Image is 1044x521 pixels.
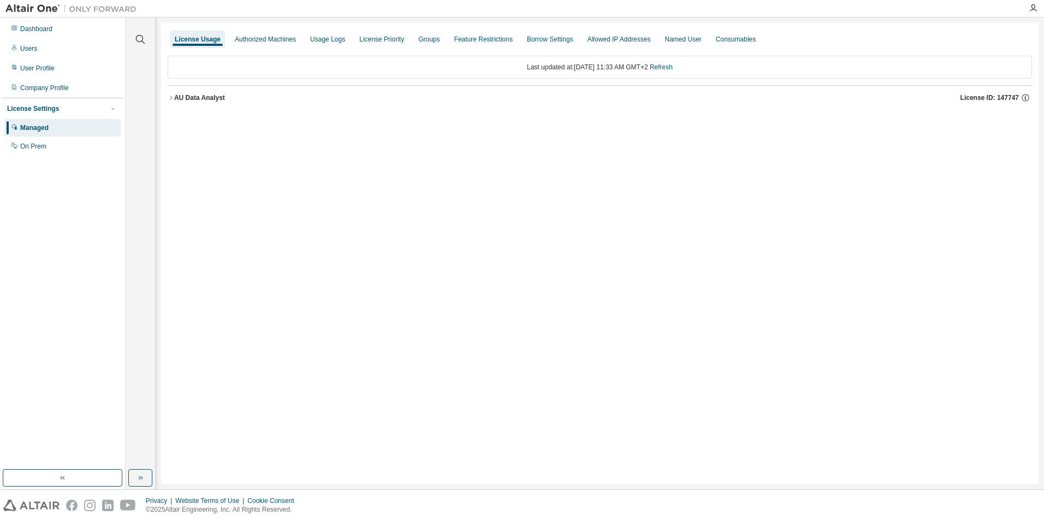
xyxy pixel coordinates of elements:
[168,56,1032,79] div: Last updated at: [DATE] 11:33 AM GMT+2
[650,63,673,71] a: Refresh
[247,496,300,505] div: Cookie Consent
[527,35,573,44] div: Borrow Settings
[168,86,1032,110] button: AU Data AnalystLicense ID: 147747
[960,93,1019,102] span: License ID: 147747
[20,123,49,132] div: Managed
[102,500,114,511] img: linkedin.svg
[20,64,55,73] div: User Profile
[5,3,142,14] img: Altair One
[418,35,440,44] div: Groups
[310,35,345,44] div: Usage Logs
[235,35,296,44] div: Authorized Machines
[20,84,69,92] div: Company Profile
[66,500,78,511] img: facebook.svg
[175,35,221,44] div: License Usage
[3,500,60,511] img: altair_logo.svg
[665,35,701,44] div: Named User
[454,35,513,44] div: Feature Restrictions
[175,496,247,505] div: Website Terms of Use
[20,44,37,53] div: Users
[20,25,52,33] div: Dashboard
[146,505,301,514] p: © 2025 Altair Engineering, Inc. All Rights Reserved.
[588,35,651,44] div: Allowed IP Addresses
[174,93,225,102] div: AU Data Analyst
[20,142,46,151] div: On Prem
[146,496,175,505] div: Privacy
[84,500,96,511] img: instagram.svg
[716,35,756,44] div: Consumables
[7,104,59,113] div: License Settings
[120,500,136,511] img: youtube.svg
[359,35,404,44] div: License Priority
